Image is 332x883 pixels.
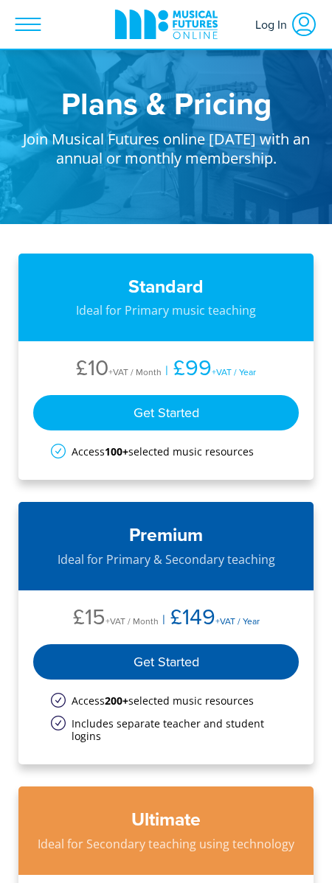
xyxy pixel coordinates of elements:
[105,444,128,458] strong: 100+
[51,445,281,458] li: Access selected music resources
[33,524,299,546] h3: Premium
[33,835,299,853] p: Ideal for Secondary teaching using technology
[33,551,299,568] p: Ideal for Primary & Secondary teaching
[106,615,159,627] span: +VAT / Month
[76,356,162,383] li: £10
[212,366,256,378] span: +VAT / Year
[33,301,299,319] p: Ideal for Primary music teaching
[33,276,299,298] h3: Standard
[248,4,325,45] a: Log In
[215,615,260,627] span: +VAT / Year
[33,809,299,831] h3: Ultimate
[33,644,299,680] div: Get Started
[159,605,260,632] li: £149
[15,88,317,119] h1: Plans & Pricing
[162,356,256,383] li: £99
[105,694,128,708] strong: 200+
[255,11,291,38] span: Log In
[51,717,281,742] li: Includes separate teacher and student logins
[73,605,159,632] li: £15
[108,366,162,378] span: +VAT / Month
[33,395,299,430] div: Get Started
[15,119,317,187] p: Join Musical Futures online [DATE] with an annual or monthly membership.
[51,694,281,707] li: Access selected music resources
